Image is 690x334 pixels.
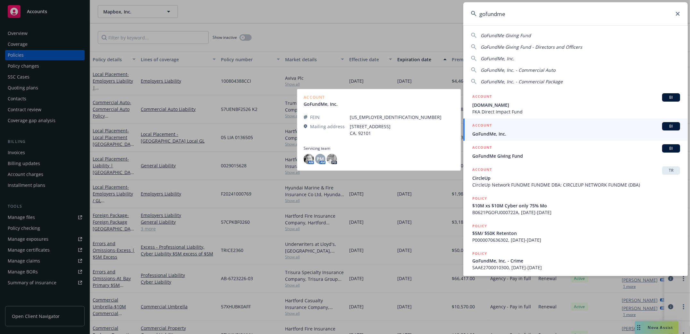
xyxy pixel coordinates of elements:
[472,195,487,202] h5: POLICY
[472,130,680,137] span: GoFundMe, Inc.
[463,90,688,119] a: ACCOUNTBI[DOMAIN_NAME]FKA Direct Impact Fund
[481,55,514,62] span: GoFundMe, Inc.
[463,2,688,25] input: Search...
[463,119,688,141] a: ACCOUNTBIGoFundMe, Inc.
[472,237,680,243] span: P0000070636302, [DATE]-[DATE]
[472,153,680,159] span: GoFundMe Giving Fund
[463,192,688,219] a: POLICY$10M xs $10M Cyber only 75% MoB0621PGOFU000722A, [DATE]-[DATE]
[481,44,582,50] span: GoFundMe Giving Fund - Directors and Officers
[472,181,680,188] span: CircleUp Network FUNDME FUNDME DBA: CIRCLEUP NETWORK FUNDME (DBA)
[472,250,487,257] h5: POLICY
[481,32,531,38] span: GoFundMe Giving Fund
[481,67,555,73] span: GoFundMe, Inc. - Commercial Auto
[463,219,688,247] a: POLICY$5M/ $50K RetentonP0000070636302, [DATE]-[DATE]
[472,102,680,108] span: [DOMAIN_NAME]
[665,123,677,129] span: BI
[472,166,492,174] h5: ACCOUNT
[472,230,680,237] span: $5M/ $50K Retenton
[665,146,677,151] span: BI
[665,95,677,100] span: BI
[481,79,563,85] span: GoFundMe, Inc. - Commercial Package
[472,144,492,152] h5: ACCOUNT
[472,257,680,264] span: GoFundMe, Inc. - Crime
[463,163,688,192] a: ACCOUNTTRCircleUpCircleUp Network FUNDME FUNDME DBA: CIRCLEUP NETWORK FUNDME (DBA)
[472,93,492,101] h5: ACCOUNT
[472,264,680,271] span: SAAE2700010300, [DATE]-[DATE]
[665,168,677,173] span: TR
[472,122,492,130] h5: ACCOUNT
[472,209,680,216] span: B0621PGOFU000722A, [DATE]-[DATE]
[463,247,688,274] a: POLICYGoFundMe, Inc. - CrimeSAAE2700010300, [DATE]-[DATE]
[472,175,680,181] span: CircleUp
[472,108,680,115] span: FKA Direct Impact Fund
[472,202,680,209] span: $10M xs $10M Cyber only 75% Mo
[472,223,487,229] h5: POLICY
[463,141,688,163] a: ACCOUNTBIGoFundMe Giving Fund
